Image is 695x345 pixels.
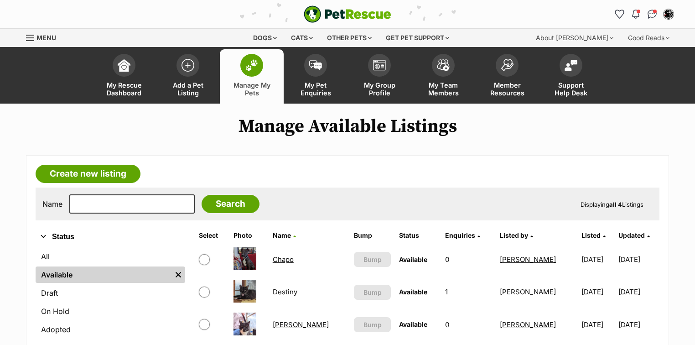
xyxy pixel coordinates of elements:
[565,60,577,71] img: help-desk-icon-fdf02630f3aa405de69fd3d07c3f3aa587a6932b1a1747fa1d2bba05be0121f9.svg
[529,29,620,47] div: About [PERSON_NAME]
[36,248,185,265] a: All
[36,34,56,42] span: Menu
[578,276,618,308] td: [DATE]
[36,321,185,338] a: Adopted
[441,309,495,340] td: 0
[156,49,220,104] a: Add a Pet Listing
[284,49,347,104] a: My Pet Enquiries
[475,49,539,104] a: Member Resources
[618,244,659,275] td: [DATE]
[295,81,336,97] span: My Pet Enquiries
[26,29,62,45] a: Menu
[373,60,386,71] img: group-profile-icon-3fa3cf56718a62981997c0bc7e787c4b2cf8bcc04b72c1350f741eb67cf2f40e.svg
[618,231,650,239] a: Updated
[104,81,145,97] span: My Rescue Dashboard
[118,59,130,72] img: dashboard-icon-eb2f2d2d3e046f16d808141f083e7271f6b2e854fb5c12c21221c1fb7104beca.svg
[539,49,603,104] a: Support Help Desk
[664,10,673,19] img: Deanna Walton profile pic
[304,5,391,23] img: logo-e224e6f780fb5917bec1dbf3a21bbac754714ae5b6737aabdf751b685950b380.svg
[247,29,283,47] div: Dogs
[350,228,394,243] th: Bump
[354,252,391,267] button: Bump
[231,81,272,97] span: Manage My Pets
[354,317,391,332] button: Bump
[195,228,229,243] th: Select
[36,231,185,243] button: Status
[363,287,382,297] span: Bump
[578,244,618,275] td: [DATE]
[399,288,427,296] span: Available
[233,313,256,335] img: Lionel
[354,285,391,300] button: Bump
[618,309,659,340] td: [DATE]
[363,320,382,329] span: Bump
[487,81,528,97] span: Member Resources
[182,59,194,72] img: add-pet-listing-icon-0afa8454b4691262ce3f59096e99ab1cd57d4a30225e0717b998d2c9b9846f56.svg
[395,228,441,243] th: Status
[273,231,291,239] span: Name
[609,201,622,208] strong: all 4
[379,29,456,47] div: Get pet support
[230,228,268,243] th: Photo
[500,255,556,264] a: [PERSON_NAME]
[399,320,427,328] span: Available
[612,7,627,21] a: Favourites
[501,59,513,71] img: member-resources-icon-8e73f808a243e03378d46382f2149f9095a855e16c252ad45f914b54edf8863c.svg
[273,255,294,264] a: Chapo
[500,231,533,239] a: Listed by
[304,5,391,23] a: PetRescue
[321,29,378,47] div: Other pets
[437,59,450,71] img: team-members-icon-5396bd8760b3fe7c0b43da4ab00e1e3bb1a5d9ba89233759b79545d2d3fc5d0d.svg
[220,49,284,104] a: Manage My Pets
[445,231,480,239] a: Enquiries
[500,287,556,296] a: [PERSON_NAME]
[578,309,618,340] td: [DATE]
[622,29,676,47] div: Good Reads
[411,49,475,104] a: My Team Members
[612,7,676,21] ul: Account quick links
[445,231,475,239] span: translation missing: en.admin.listings.index.attributes.enquiries
[42,200,62,208] label: Name
[441,276,495,308] td: 1
[645,7,659,21] a: Conversations
[648,10,657,19] img: chat-41dd97257d64d25036548639549fe6c8038ab92f7586957e7f3b1b290dea8141.svg
[273,231,296,239] a: Name
[581,231,601,239] span: Listed
[363,255,382,264] span: Bump
[618,231,645,239] span: Updated
[171,267,185,283] a: Remove filter
[285,29,319,47] div: Cats
[92,49,156,104] a: My Rescue Dashboard
[423,81,464,97] span: My Team Members
[167,81,208,97] span: Add a Pet Listing
[500,320,556,329] a: [PERSON_NAME]
[309,60,322,70] img: pet-enquiries-icon-7e3ad2cf08bfb03b45e93fb7055b45f3efa6380592205ae92323e6603595dc1f.svg
[36,165,140,183] a: Create new listing
[628,7,643,21] button: Notifications
[273,287,297,296] a: Destiny
[347,49,411,104] a: My Group Profile
[500,231,528,239] span: Listed by
[581,231,606,239] a: Listed
[441,244,495,275] td: 0
[233,280,256,303] img: Destiny
[359,81,400,97] span: My Group Profile
[550,81,591,97] span: Support Help Desk
[245,59,258,71] img: manage-my-pets-icon-02211641906a0b7f246fdf0571729dbe1e7629f14944591b6c1af311fb30b64b.svg
[618,276,659,308] td: [DATE]
[36,303,185,319] a: On Hold
[661,7,676,21] button: My account
[273,320,329,329] a: [PERSON_NAME]
[632,10,639,19] img: notifications-46538b983faf8c2785f20acdc204bb7945ddae34d4c08c2a6579f10ce5e182be.svg
[202,195,259,213] input: Search
[36,285,185,301] a: Draft
[581,201,643,208] span: Displaying Listings
[399,256,427,263] span: Available
[36,267,171,283] a: Available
